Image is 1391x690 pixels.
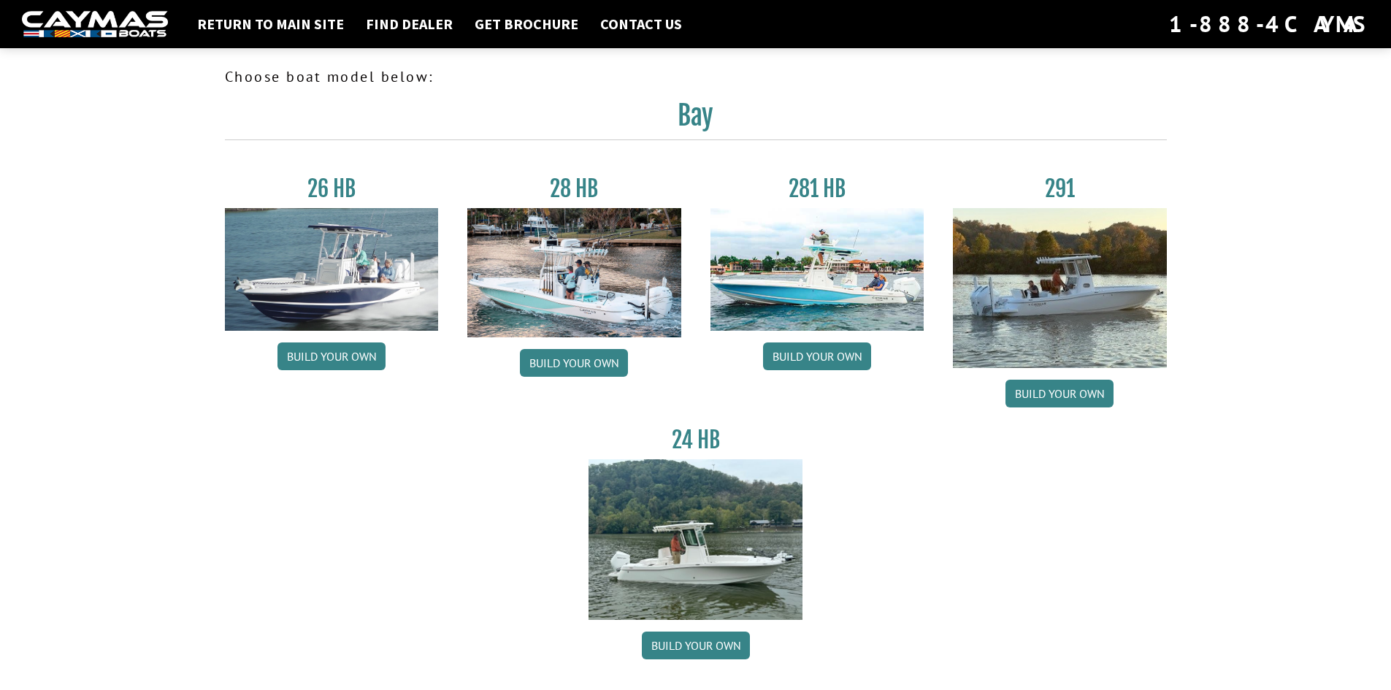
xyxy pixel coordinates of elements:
img: 26_new_photo_resized.jpg [225,208,439,331]
a: Get Brochure [467,15,586,34]
img: 24_HB_thumbnail.jpg [589,459,802,619]
div: 1-888-4CAYMAS [1169,8,1369,40]
h3: 281 HB [710,175,924,202]
a: Build your own [277,342,386,370]
h3: 24 HB [589,426,802,453]
a: Build your own [642,632,750,659]
img: 28-hb-twin.jpg [710,208,924,331]
a: Build your own [763,342,871,370]
img: 28_hb_thumbnail_for_caymas_connect.jpg [467,208,681,337]
h3: 26 HB [225,175,439,202]
a: Contact Us [593,15,689,34]
a: Build your own [1005,380,1114,407]
a: Return to main site [190,15,351,34]
h3: 28 HB [467,175,681,202]
a: Find Dealer [359,15,460,34]
p: Choose boat model below: [225,66,1167,88]
h2: Bay [225,99,1167,140]
h3: 291 [953,175,1167,202]
a: Build your own [520,349,628,377]
img: white-logo-c9c8dbefe5ff5ceceb0f0178aa75bf4bb51f6bca0971e226c86eb53dfe498488.png [22,11,168,38]
img: 291_Thumbnail.jpg [953,208,1167,368]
